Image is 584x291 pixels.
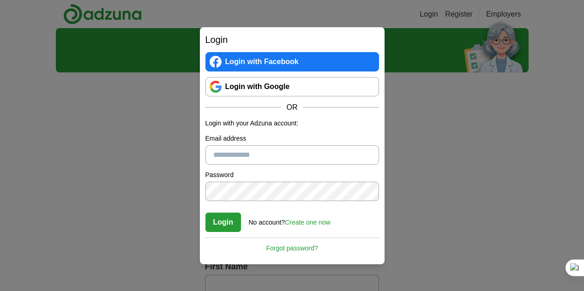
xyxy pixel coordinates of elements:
[205,170,379,180] label: Password
[205,134,379,143] label: Email address
[205,77,379,96] a: Login with Google
[205,52,379,71] a: Login with Facebook
[205,238,379,253] a: Forgot password?
[249,212,331,227] div: No account?
[281,102,303,113] span: OR
[205,33,379,47] h2: Login
[205,213,241,232] button: Login
[205,119,379,128] p: Login with your Adzuna account:
[285,219,331,226] a: Create one now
